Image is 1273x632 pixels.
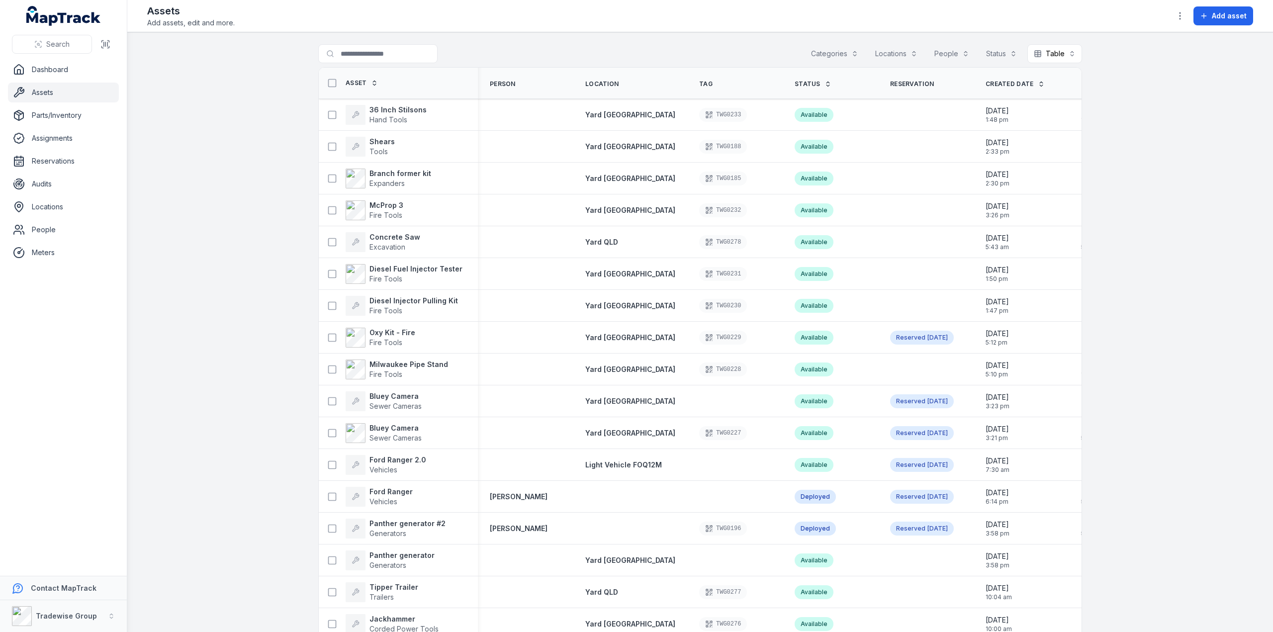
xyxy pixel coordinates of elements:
a: Yard [GEOGRAPHIC_DATA] [585,269,675,279]
div: Deployed [795,522,836,536]
time: 23/07/2025, 5:10:07 pm [986,361,1009,378]
span: [DATE] [927,429,948,437]
span: [DATE] [986,583,1012,593]
time: 03/06/2025, 6:14:24 pm [986,488,1009,506]
span: [DATE] [1081,265,1104,275]
a: [PERSON_NAME] [490,492,547,502]
div: TWG0227 [699,426,747,440]
time: 12/09/2025, 7:31:42 am [1081,329,1104,347]
span: Expanders [369,179,405,187]
span: 5:04 am [1081,498,1104,506]
div: Available [795,235,833,249]
span: Yard [GEOGRAPHIC_DATA] [585,397,675,405]
a: Yard [GEOGRAPHIC_DATA] [585,301,675,311]
button: Search [12,35,92,54]
a: Diesel Fuel Injector TesterFire Tools [346,264,462,284]
div: Reserved [890,394,954,408]
span: Fire Tools [369,370,402,378]
time: 22/07/2025, 3:23:22 pm [1081,392,1105,410]
span: Sewer Cameras [369,434,422,442]
span: 2:33 pm [1081,148,1105,156]
a: Meters [8,243,119,263]
span: Created Date [986,80,1034,88]
a: Panther generatorGenerators [346,550,435,570]
span: [DATE] [1081,233,1104,243]
span: Tools [369,147,388,156]
time: 26/09/2025, 6:00:00 am [927,334,948,342]
time: 28/08/2025, 3:21:57 pm [1081,297,1104,315]
div: Available [795,172,833,185]
span: Yard [GEOGRAPHIC_DATA] [585,174,675,182]
time: 28/05/2025, 10:04:08 am [986,583,1012,601]
span: 5:10 pm [986,370,1009,378]
a: Yard [GEOGRAPHIC_DATA] [585,555,675,565]
button: Table [1027,44,1082,63]
strong: Panther generator #2 [369,519,446,529]
span: Add assets, edit and more. [147,18,235,28]
a: Parts/Inventory [8,105,119,125]
a: Bluey CameraSewer Cameras [346,391,422,411]
a: Created Date [986,80,1045,88]
strong: Concrete Saw [369,232,420,242]
span: Yard [GEOGRAPHIC_DATA] [585,301,675,310]
span: [DATE] [1081,456,1105,466]
a: Tipper TrailerTrailers [346,582,418,602]
a: Asset [346,79,378,87]
span: [DATE] [986,551,1009,561]
div: TWG0196 [699,522,747,536]
span: Yard [GEOGRAPHIC_DATA] [585,110,675,119]
a: Light Vehicle FOQ12M [585,460,662,470]
span: 7:30 am [986,466,1009,474]
span: Yard [GEOGRAPHIC_DATA] [585,206,675,214]
span: [DATE] [927,525,948,532]
strong: Branch former kit [369,169,431,179]
span: Vehicles [369,465,397,474]
span: 2:33 pm [986,148,1009,156]
a: Locations [8,197,119,217]
a: Ford RangerVehicles [346,487,413,507]
span: [DATE] [986,456,1009,466]
a: Reserved[DATE] [890,490,954,504]
span: Hand Tools [369,115,407,124]
time: 03/10/2025, 1:48:06 pm [986,106,1009,124]
time: 06/08/2025, 7:45:23 am [1081,583,1104,601]
a: Yard [GEOGRAPHIC_DATA] [585,142,675,152]
time: 16/09/2025, 2:30:06 pm [986,170,1009,187]
span: [DATE] [927,461,948,468]
span: 1:48 pm [1081,116,1104,124]
a: Yard [GEOGRAPHIC_DATA] [585,333,675,343]
time: 05/08/2025, 6:00:00 pm [927,525,948,533]
div: Available [795,267,833,281]
strong: Panther generator [369,550,435,560]
a: Bluey CameraSewer Cameras [346,423,422,443]
a: Reserved[DATE] [890,331,954,345]
time: 16/09/2025, 2:30:21 pm [1081,170,1105,187]
span: Reservation [890,80,934,88]
span: 7:45 am [1081,593,1104,601]
span: [DATE] [1081,329,1104,339]
span: [DATE] [986,424,1009,434]
div: Available [795,362,833,376]
span: [DATE] [986,329,1009,339]
span: Generators [369,561,406,569]
a: Updated Date [1081,80,1141,88]
span: Yard QLD [585,238,618,246]
span: [DATE] [927,397,948,405]
span: 3:58 pm [1081,561,1105,569]
div: TWG0232 [699,203,747,217]
a: Branch former kitExpanders [346,169,431,188]
time: 03/09/2025, 5:43:18 am [986,233,1009,251]
span: [DATE] [1081,170,1105,180]
time: 23/07/2025, 5:12:04 pm [986,329,1009,347]
button: People [928,44,976,63]
strong: Ford Ranger [369,487,413,497]
div: TWG0229 [699,331,747,345]
strong: Milwaukee Pipe Stand [369,360,448,369]
span: [DATE] [1081,392,1105,402]
span: 6:14 pm [986,498,1009,506]
span: [DATE] [1081,520,1104,530]
strong: 36 Inch Stilsons [369,105,427,115]
span: 10:04 am [986,593,1012,601]
a: Assignments [8,128,119,148]
span: [DATE] [1081,361,1104,370]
